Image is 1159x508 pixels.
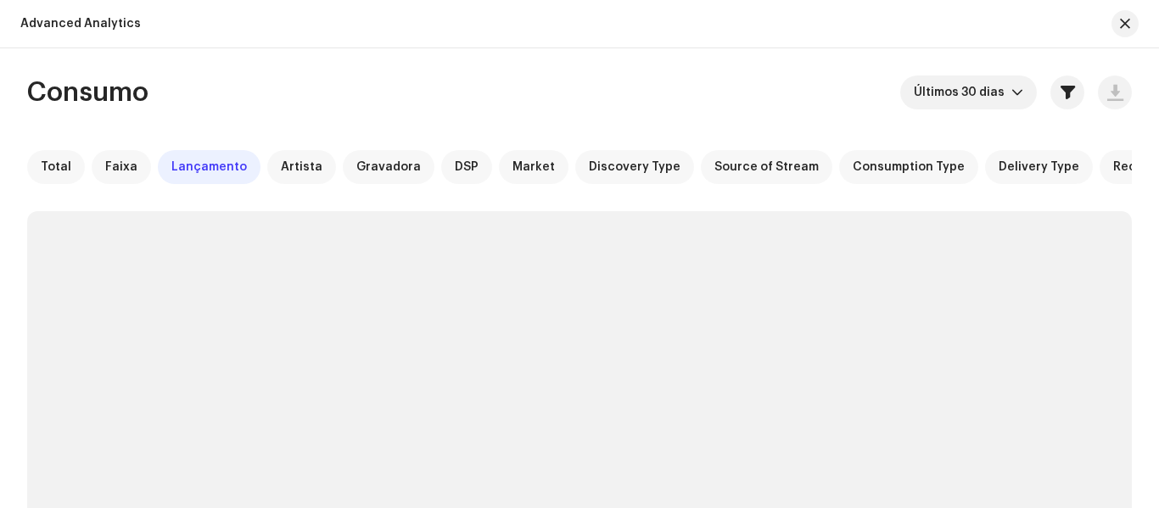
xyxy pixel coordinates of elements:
span: Delivery Type [999,160,1079,174]
span: Gravadora [356,160,421,174]
div: dropdown trigger [1011,75,1023,109]
span: Consumption Type [853,160,965,174]
span: DSP [455,160,479,174]
span: Discovery Type [589,160,680,174]
span: Source of Stream [714,160,819,174]
span: Artista [281,160,322,174]
span: Market [512,160,555,174]
span: Últimos 30 dias [914,75,1011,109]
